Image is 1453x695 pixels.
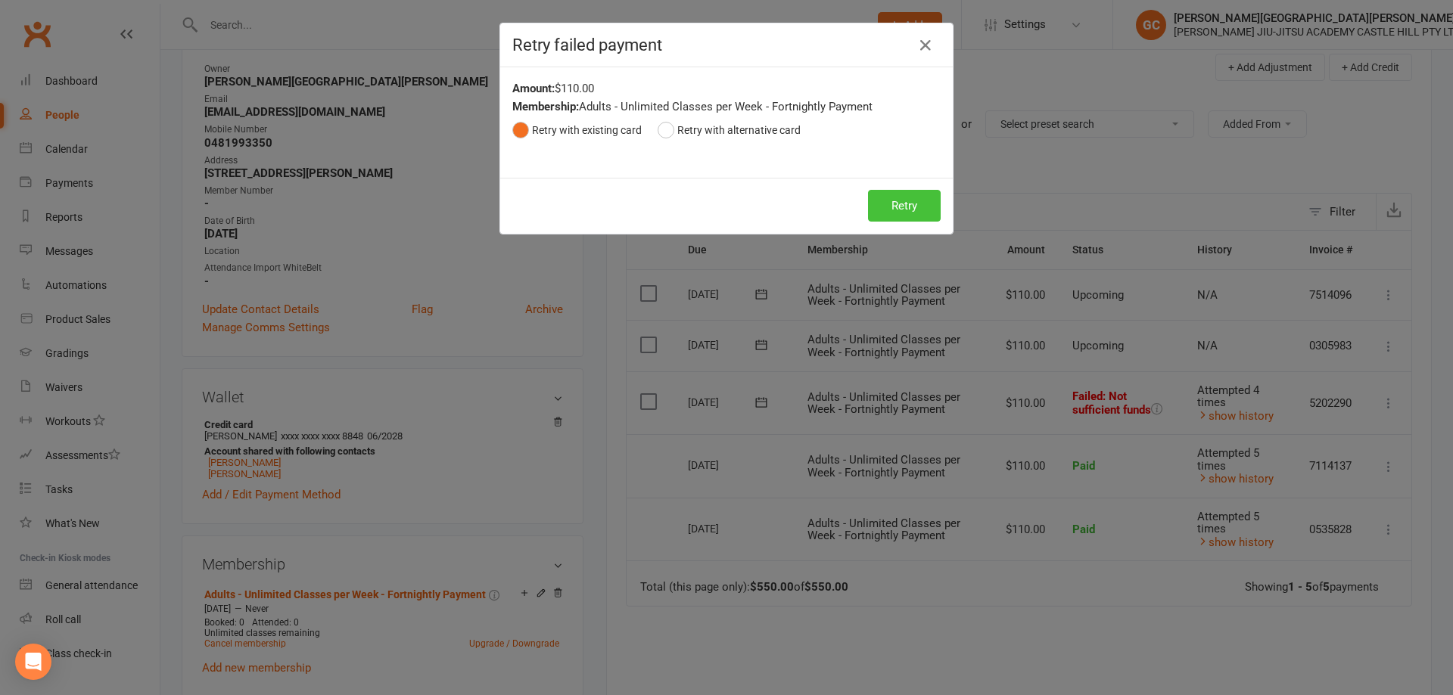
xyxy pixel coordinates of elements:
[512,116,642,144] button: Retry with existing card
[913,33,938,57] button: Close
[658,116,801,144] button: Retry with alternative card
[512,79,941,98] div: $110.00
[512,36,941,54] h4: Retry failed payment
[512,82,555,95] strong: Amount:
[512,100,579,113] strong: Membership:
[15,644,51,680] div: Open Intercom Messenger
[512,98,941,116] div: Adults - Unlimited Classes per Week - Fortnightly Payment
[868,190,941,222] button: Retry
